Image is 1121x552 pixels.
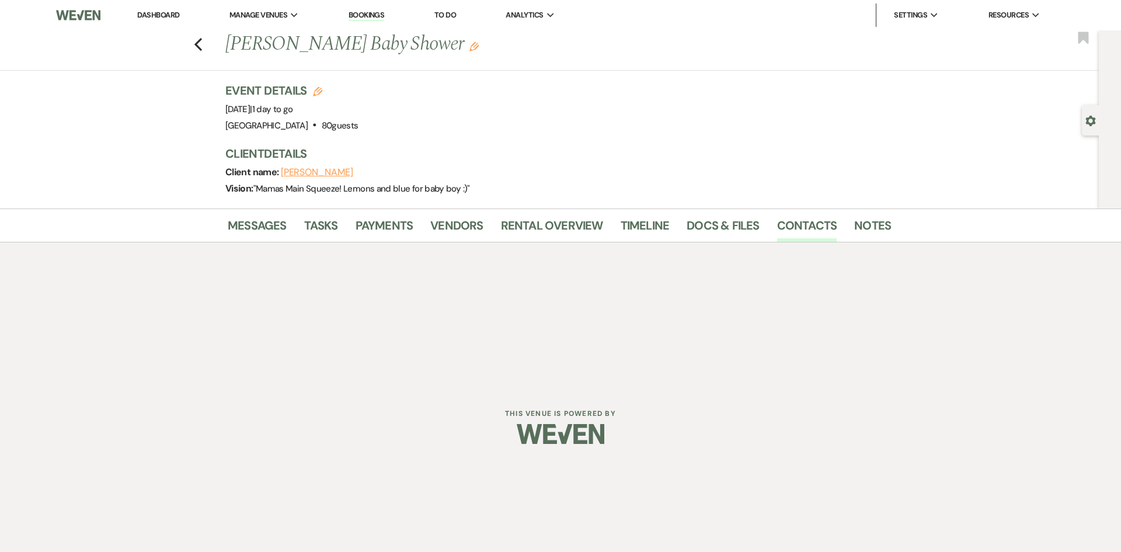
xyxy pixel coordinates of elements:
span: Vision: [225,182,253,195]
img: Weven Logo [56,3,100,27]
a: Dashboard [137,10,179,20]
span: [DATE] [225,103,293,115]
button: [PERSON_NAME] [281,168,353,177]
span: Manage Venues [229,9,287,21]
a: Notes [854,216,891,242]
h1: [PERSON_NAME] Baby Shower [225,30,749,58]
a: Tasks [304,216,338,242]
img: Weven Logo [517,414,604,454]
a: Docs & Files [687,216,759,242]
span: 1 day to go [252,103,293,115]
span: " Mamas Main Squeeze! Lemons and blue for baby boy :) " [253,183,470,195]
a: Messages [228,216,287,242]
span: Client name: [225,166,281,178]
a: Contacts [777,216,837,242]
h3: Event Details [225,82,358,99]
span: | [250,103,293,115]
button: Open lead details [1085,114,1096,126]
a: Payments [356,216,413,242]
span: Analytics [506,9,543,21]
button: Edit [469,41,479,51]
a: Timeline [621,216,670,242]
span: Resources [988,9,1029,21]
a: Rental Overview [501,216,603,242]
a: Bookings [349,10,385,21]
h3: Client Details [225,145,879,162]
span: [GEOGRAPHIC_DATA] [225,120,308,131]
span: 80 guests [322,120,358,131]
a: To Do [434,10,456,20]
a: Vendors [430,216,483,242]
span: Settings [894,9,927,21]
